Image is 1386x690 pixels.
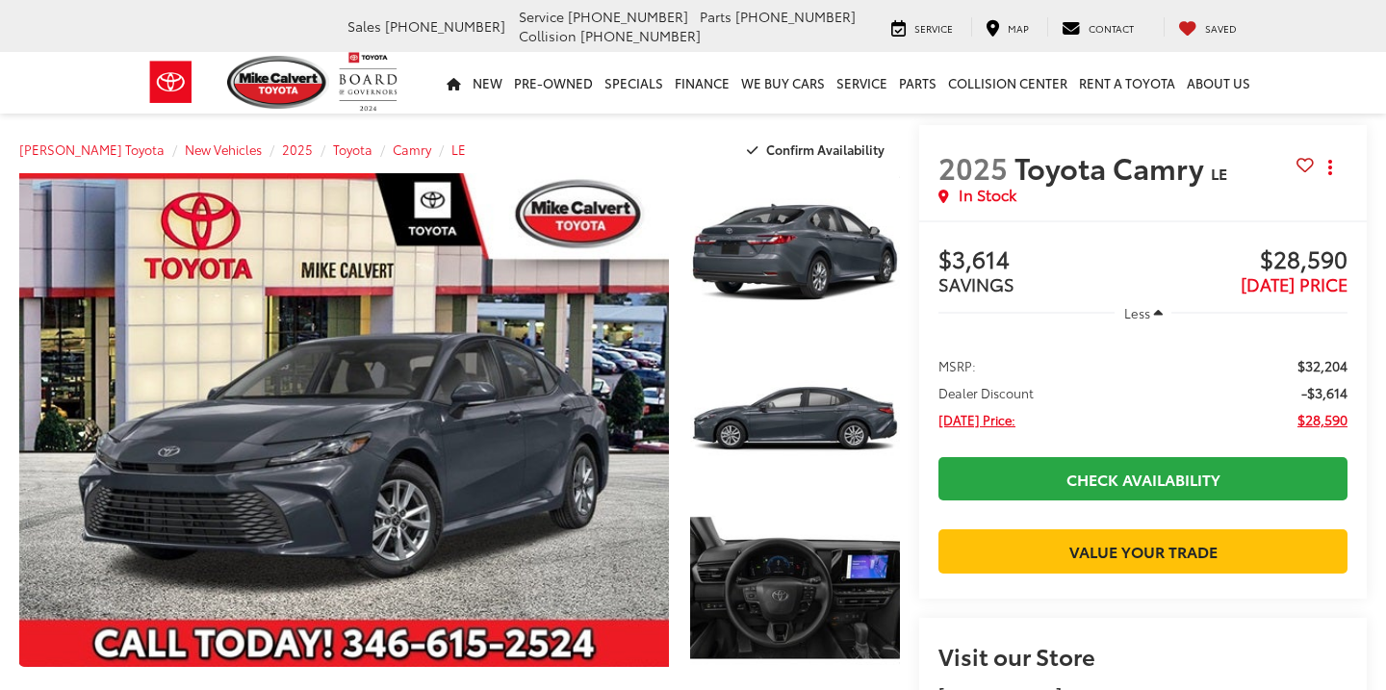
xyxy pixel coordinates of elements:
a: Rent a Toyota [1073,52,1181,114]
a: Value Your Trade [938,529,1347,573]
img: 2025 Toyota Camry LE [688,171,903,332]
a: [PERSON_NAME] Toyota [19,141,165,158]
a: Pre-Owned [508,52,599,114]
span: Confirm Availability [766,141,885,158]
img: 2025 Toyota Camry LE [688,507,903,668]
span: $28,590 [1297,410,1347,429]
a: Finance [669,52,735,114]
span: [DATE] Price: [938,410,1015,429]
a: Expand Photo 3 [690,509,900,667]
span: Collision [519,26,577,45]
a: Map [971,17,1043,37]
a: Expand Photo 1 [690,173,900,331]
span: $28,590 [1143,246,1347,275]
a: New [467,52,508,114]
a: Camry [393,141,431,158]
a: New Vehicles [185,141,262,158]
span: Contact [1089,21,1134,36]
span: SAVINGS [938,271,1014,296]
span: Less [1124,304,1150,321]
button: Actions [1314,150,1347,184]
a: Toyota [333,141,372,158]
span: MSRP: [938,356,976,375]
span: Saved [1205,21,1237,36]
a: Check Availability [938,457,1347,500]
span: Service [914,21,953,36]
span: LE [1211,162,1227,184]
span: [PHONE_NUMBER] [580,26,701,45]
a: Parts [893,52,942,114]
span: $32,204 [1297,356,1347,375]
img: 2025 Toyota Camry LE [13,171,675,668]
a: My Saved Vehicles [1164,17,1251,37]
span: Sales [347,16,381,36]
a: About Us [1181,52,1256,114]
span: [DATE] PRICE [1241,271,1347,296]
a: Home [441,52,467,114]
span: Dealer Discount [938,383,1034,402]
span: Parts [700,7,731,26]
a: Expand Photo 2 [690,342,900,499]
button: Confirm Availability [736,133,901,166]
img: Mike Calvert Toyota [227,56,329,109]
span: [PHONE_NUMBER] [385,16,505,36]
button: Less [1115,295,1172,330]
span: Service [519,7,564,26]
span: Toyota Camry [1014,146,1211,188]
span: [PHONE_NUMBER] [735,7,856,26]
a: Collision Center [942,52,1073,114]
span: In Stock [959,184,1016,206]
span: Map [1008,21,1029,36]
span: -$3,614 [1301,383,1347,402]
a: Service [831,52,893,114]
a: 2025 [282,141,313,158]
img: Toyota [135,51,207,114]
a: WE BUY CARS [735,52,831,114]
span: $3,614 [938,246,1142,275]
img: 2025 Toyota Camry LE [688,340,903,500]
span: 2025 [938,146,1008,188]
h2: Visit our Store [938,643,1347,668]
a: Service [877,17,967,37]
a: Expand Photo 0 [19,173,669,667]
a: Contact [1047,17,1148,37]
a: Specials [599,52,669,114]
span: dropdown dots [1328,160,1332,175]
a: LE [451,141,466,158]
span: [PHONE_NUMBER] [568,7,688,26]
